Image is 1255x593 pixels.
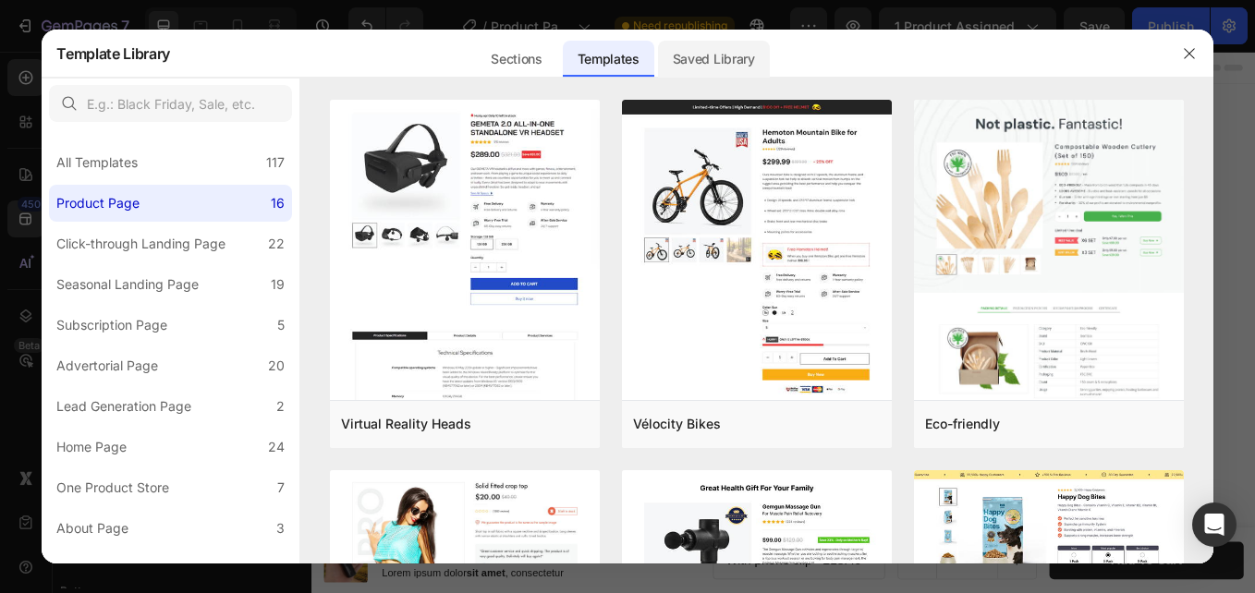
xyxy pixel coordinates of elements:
div: Eco-friendly [925,413,1000,435]
div: Open Intercom Messenger [1192,502,1237,547]
div: Templates [563,41,654,78]
div: 22 [268,233,285,255]
div: 16 [271,192,285,214]
div: 117 [266,151,285,174]
div: 1 [279,558,285,580]
div: One Product Store [56,477,169,499]
div: Saved Library [658,41,770,78]
div: About Page [56,517,128,539]
input: E.g.: Black Friday, Sale, etc. [49,85,292,122]
div: 24 [268,436,285,458]
div: Home Page [56,436,127,458]
div: Vélocity Bikes [633,413,721,435]
div: 20 [268,355,285,377]
div: Lead Generation Page [56,395,191,418]
div: 3 [276,517,285,539]
h2: Template Library [56,30,170,78]
div: 7 [277,477,285,499]
div: Subscription Page [56,314,167,336]
div: Click-through Landing Page [56,233,225,255]
div: FAQs Page [56,558,124,580]
div: 5 [277,314,285,336]
div: All Templates [56,151,138,174]
div: Advertorial Page [56,355,158,377]
div: 2 [276,395,285,418]
div: Product Page [56,192,140,214]
div: Seasonal Landing Page [56,273,199,296]
div: 19 [271,273,285,296]
div: Sections [476,41,556,78]
div: Virtual Reality Heads [341,413,471,435]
